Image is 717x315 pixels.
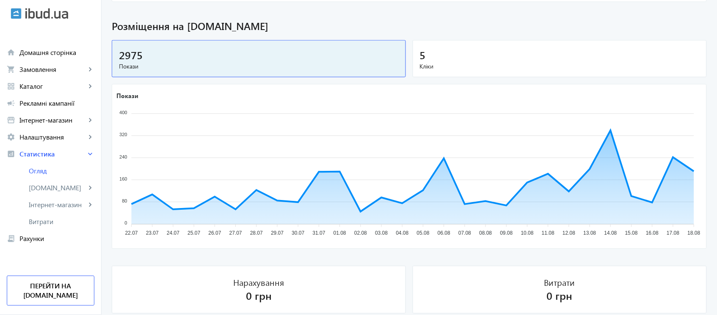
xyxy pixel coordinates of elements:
tspan: 25.07 [188,230,200,236]
tspan: 08.08 [480,230,492,236]
div: 0 грн [547,288,573,303]
tspan: 10.08 [521,230,534,236]
tspan: 23.07 [146,230,159,236]
mat-icon: storefront [7,116,15,124]
tspan: 31.07 [313,230,325,236]
span: Огляд [29,167,94,175]
tspan: 07.08 [458,230,471,236]
tspan: 11.08 [542,230,554,236]
span: Статистика [19,150,86,158]
tspan: 160 [119,177,127,182]
span: Рахунки [19,234,94,243]
mat-icon: keyboard_arrow_right [86,65,94,74]
mat-icon: grid_view [7,82,15,90]
tspan: 27.07 [229,230,242,236]
span: Розміщення на [DOMAIN_NAME] [112,19,707,33]
div: Витрати [544,277,575,288]
img: ibud.svg [11,8,22,19]
mat-icon: keyboard_arrow_right [86,82,94,90]
mat-icon: keyboard_arrow_right [86,184,94,192]
span: Кліки [420,62,700,71]
mat-icon: keyboard_arrow_right [86,200,94,209]
mat-icon: home [7,48,15,57]
tspan: 09.08 [500,230,513,236]
span: Рекламні кампанії [19,99,94,107]
span: Замовлення [19,65,86,74]
span: Інтернет-магазин [19,116,86,124]
tspan: 01.08 [334,230,346,236]
text: Покази [116,92,138,100]
tspan: 13.08 [584,230,596,236]
div: 0 грн [246,288,272,303]
span: 2975 [119,48,143,62]
tspan: 14.08 [604,230,617,236]
span: [DOMAIN_NAME] [29,184,86,192]
tspan: 04.08 [396,230,409,236]
mat-icon: settings [7,133,15,141]
tspan: 15.08 [625,230,638,236]
tspan: 16.08 [646,230,659,236]
tspan: 80 [122,199,127,204]
tspan: 12.08 [563,230,576,236]
tspan: 320 [119,132,127,137]
span: 5 [420,48,426,62]
mat-icon: shopping_cart [7,65,15,74]
span: Покази [119,62,399,71]
mat-icon: receipt_long [7,234,15,243]
span: Налаштування [19,133,86,141]
mat-icon: analytics [7,150,15,158]
tspan: 24.07 [167,230,179,236]
tspan: 17.08 [667,230,680,236]
tspan: 240 [119,154,127,159]
tspan: 29.07 [271,230,284,236]
img: ibud_text.svg [25,8,68,19]
tspan: 26.07 [209,230,221,236]
tspan: 06.08 [438,230,450,236]
span: Каталог [19,82,86,90]
tspan: 22.07 [125,230,138,236]
tspan: 28.07 [250,230,263,236]
mat-icon: campaign [7,99,15,107]
tspan: 05.08 [417,230,430,236]
tspan: 03.08 [375,230,388,236]
span: Інтернет-магазин [29,200,86,209]
mat-icon: keyboard_arrow_right [86,133,94,141]
tspan: 0 [125,221,127,226]
tspan: 02.08 [354,230,367,236]
span: Домашня сторінка [19,48,94,57]
tspan: 18.08 [688,230,700,236]
span: Витрати [29,217,94,226]
div: Нарахування [234,277,284,288]
mat-icon: keyboard_arrow_right [86,116,94,124]
a: Перейти на [DOMAIN_NAME] [7,276,94,306]
tspan: 30.07 [292,230,304,236]
mat-icon: keyboard_arrow_right [86,150,94,158]
tspan: 400 [119,110,127,115]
